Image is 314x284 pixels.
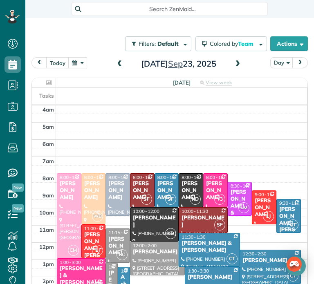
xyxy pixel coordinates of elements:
[287,271,298,282] span: CT
[108,230,132,235] span: 11:15 - 1:15
[139,40,156,47] span: Filters:
[108,174,132,180] span: 8:00 - 10:30
[43,106,54,113] span: 4am
[206,180,225,201] div: [PERSON_NAME]
[206,174,230,180] span: 8:00 - 10:00
[39,226,54,233] span: 11am
[165,228,176,239] span: KD
[210,40,256,47] span: Colored by
[108,236,128,257] div: [PERSON_NAME]
[214,219,225,230] span: SF
[141,194,152,205] span: SF
[190,194,201,205] span: KD
[132,215,176,228] div: [PERSON_NAME]
[238,202,249,213] span: LM
[292,57,308,68] button: next
[60,174,81,180] span: 8:00 - 1:00
[84,180,103,201] div: [PERSON_NAME]
[181,180,201,201] div: [PERSON_NAME]
[43,141,54,147] span: 6am
[39,209,54,216] span: 10am
[227,253,238,264] span: CT
[84,226,108,231] span: 11:00 - 1:00
[195,36,267,51] button: Colored byTeam
[254,197,274,218] div: [PERSON_NAME]
[39,244,54,250] span: 12pm
[121,36,191,51] a: Filters: Default
[263,211,274,222] span: LJ
[182,174,205,180] span: 8:00 - 10:00
[157,40,179,47] span: Default
[125,36,191,51] button: Filters: Default
[279,206,298,247] div: [PERSON_NAME] - [PERSON_NAME]
[108,264,130,270] span: 1:15 - 3:15
[92,245,103,256] span: LJ
[287,219,298,230] span: CT
[43,123,54,130] span: 5am
[133,208,159,214] span: 10:00 - 12:00
[187,274,237,281] div: [PERSON_NAME]
[286,256,306,276] div: Open Intercom Messenger
[214,194,225,205] span: Y3
[108,180,128,201] div: [PERSON_NAME]
[231,183,254,189] span: 8:30 - 10:30
[132,248,182,255] div: [PERSON_NAME]
[39,92,54,99] span: Tasks
[238,40,255,47] span: Team
[121,268,142,274] span: 1:30 - 3:30
[181,215,225,228] div: [PERSON_NAME]
[242,257,298,264] div: [PERSON_NAME]
[128,59,230,68] h2: [DATE] 23, 2025
[59,180,79,201] div: [PERSON_NAME]
[133,243,157,248] span: 12:00 - 2:00
[117,249,128,260] span: KC
[242,251,266,257] span: 12:30 - 2:30
[270,57,293,68] button: Day
[165,194,176,205] span: SF
[181,240,237,254] div: [PERSON_NAME] & [PERSON_NAME]
[43,192,54,199] span: 9am
[43,175,54,181] span: 8am
[255,192,278,197] span: 9:00 - 11:00
[230,189,250,237] div: [PERSON_NAME] & [PERSON_NAME]
[279,200,303,206] span: 9:30 - 11:30
[133,174,157,180] span: 8:00 - 10:00
[68,245,79,256] span: CM
[157,174,181,180] span: 8:00 - 10:00
[84,231,103,273] div: [PERSON_NAME] - [PERSON_NAME]
[188,268,209,274] span: 1:30 - 3:30
[92,211,103,222] span: WB
[31,57,47,68] button: prev
[12,183,24,192] span: New
[12,204,24,212] span: New
[46,57,69,68] button: today
[173,79,191,86] span: [DATE]
[182,208,208,214] span: 10:00 - 11:30
[132,180,152,201] div: [PERSON_NAME]
[168,58,183,69] span: Sep
[182,234,205,240] span: 11:30 - 1:30
[206,79,232,86] span: View week
[43,158,54,164] span: 7am
[43,261,54,267] span: 1pm
[270,36,308,51] button: Actions
[157,180,177,201] div: [PERSON_NAME]
[84,174,108,180] span: 8:00 - 11:00
[60,259,81,265] span: 1:00 - 3:00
